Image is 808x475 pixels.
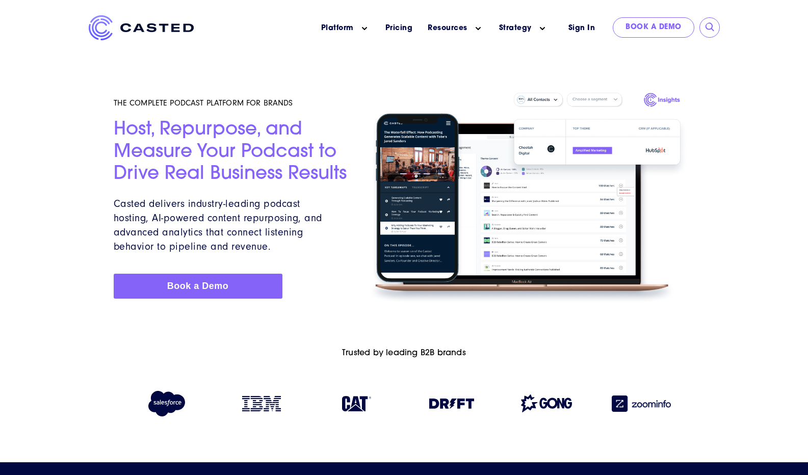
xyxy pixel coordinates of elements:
[613,17,694,38] a: Book a Demo
[556,17,608,39] a: Sign In
[144,391,189,416] img: Salesforce logo
[114,98,349,108] h5: THE COMPLETE PODCAST PLATFORM FOR BRANDS
[114,274,282,299] a: Book a Demo
[114,119,349,186] h2: Host, Repurpose, and Measure Your Podcast to Drive Real Business Results
[429,399,474,409] img: Drift logo
[114,349,695,358] h6: Trusted by leading B2B brands
[242,396,281,411] img: IBM logo
[428,23,467,34] a: Resources
[114,198,322,252] span: Casted delivers industry-leading podcast hosting, AI-powered content repurposing, and advanced an...
[521,394,572,412] img: Gong logo
[167,281,229,291] span: Book a Demo
[209,15,556,41] nav: Main menu
[321,23,354,34] a: Platform
[342,396,371,411] img: Caterpillar logo
[705,22,715,33] input: Submit
[89,15,194,40] img: Casted_Logo_Horizontal_FullColor_PUR_BLUE
[385,23,413,34] a: Pricing
[361,88,695,309] img: Homepage Hero
[612,395,671,412] img: Zoominfo logo
[499,23,532,34] a: Strategy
